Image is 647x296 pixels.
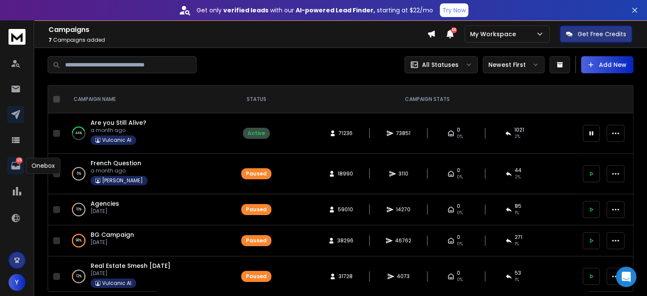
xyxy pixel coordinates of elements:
p: Get Free Credits [578,30,626,38]
th: CAMPAIGN STATS [276,86,578,113]
a: Real Estate Smesh [DATE] [91,262,171,270]
a: French Question [91,159,141,167]
span: 0 [457,270,460,276]
p: Campaigns added [48,37,427,43]
span: 0% [457,133,463,140]
button: Get Free Credits [560,26,632,43]
span: 18990 [338,170,353,177]
strong: AI-powered Lead Finder, [296,6,375,14]
span: 4073 [397,273,410,280]
a: Are you Still Alive? [91,118,146,127]
span: 0% [457,241,463,247]
button: Y [9,274,26,291]
img: logo [9,29,26,45]
button: Add New [581,56,633,73]
div: Paused [246,170,267,177]
div: Onebox [26,158,60,174]
span: 1 % [515,210,519,216]
p: My Workspace [470,30,519,38]
span: 2 % [514,133,520,140]
td: 98%BG Campaign[DATE] [63,225,236,256]
span: 59010 [338,206,353,213]
div: Active [248,130,265,137]
p: a month ago [91,167,148,174]
span: 53 [515,270,521,276]
div: Open Intercom Messenger [616,267,636,287]
p: [DATE] [91,208,119,215]
td: 44%Are you Still Alive?a month agoVulcanic AI [63,113,236,154]
span: 0 [457,126,460,133]
span: 0% [457,174,463,181]
p: 44 % [75,129,82,138]
p: [DATE] [91,270,171,277]
p: 12 % [76,272,82,281]
a: Agencies [91,199,119,208]
th: CAMPAIGN NAME [63,86,236,113]
p: Vulcanic AI [102,280,131,287]
span: 50 [451,27,457,33]
p: Vulcanic AI [102,137,131,144]
span: 1021 [514,126,524,133]
span: 73851 [396,130,410,137]
p: [DATE] [91,239,134,246]
span: 2 % [515,174,521,181]
p: 98 % [76,236,82,245]
button: Try Now [440,3,468,17]
td: 10%Agencies[DATE] [63,194,236,225]
span: 38296 [337,237,353,244]
p: All Statuses [422,60,459,69]
p: 5 % [77,170,81,178]
span: 0 [457,167,460,174]
span: 271 [515,234,522,241]
h1: Campaigns [48,25,427,35]
span: 3110 [399,170,408,177]
span: 14270 [396,206,410,213]
p: a month ago [91,127,146,134]
span: 71236 [339,130,353,137]
span: 1 % [515,276,519,283]
th: STATUS [236,86,276,113]
div: Paused [246,237,267,244]
span: 46762 [395,237,411,244]
span: 0 [457,203,460,210]
p: Get only with our starting at $22/mo [197,6,433,14]
a: 125 [7,157,24,174]
span: 1 % [515,241,519,247]
span: 44 [515,167,522,174]
div: Paused [246,273,267,280]
p: 125 [16,157,23,164]
button: Newest First [483,56,544,73]
span: 0% [457,210,463,216]
span: 0 [457,234,460,241]
span: 85 [515,203,522,210]
p: Try Now [442,6,466,14]
td: 5%French Questiona month ago[PERSON_NAME] [63,154,236,194]
span: 0% [457,276,463,283]
span: 31728 [339,273,353,280]
div: Paused [246,206,267,213]
p: [PERSON_NAME] [102,177,143,184]
strong: verified leads [223,6,268,14]
span: 7 [48,36,52,43]
p: 10 % [76,205,82,214]
a: BG Campaign [91,230,134,239]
